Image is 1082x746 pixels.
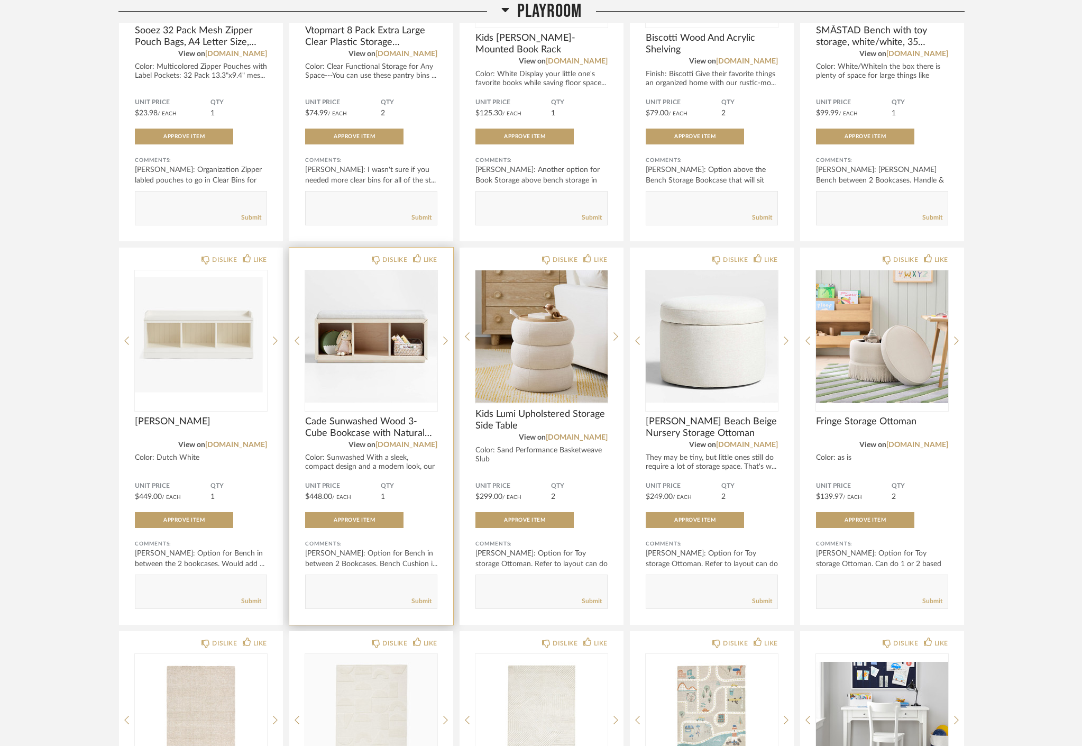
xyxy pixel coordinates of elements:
[646,493,673,501] span: $249.00
[845,134,886,139] span: Approve Item
[135,512,233,528] button: Approve Item
[886,441,948,449] a: [DOMAIN_NAME]
[553,254,577,265] div: DISLIKE
[723,254,748,265] div: DISLIKE
[816,155,948,166] div: Comments:
[135,453,267,462] div: Color: Dutch White
[375,50,437,58] a: [DOMAIN_NAME]
[934,638,948,649] div: LIKE
[241,597,261,606] a: Submit
[668,111,687,116] span: / Each
[646,98,721,107] span: Unit Price
[886,50,948,58] a: [DOMAIN_NAME]
[381,493,385,501] span: 1
[475,110,502,117] span: $125.30
[816,98,892,107] span: Unit Price
[845,517,886,523] span: Approve Item
[646,110,668,117] span: $79.00
[551,98,608,107] span: QTY
[135,539,267,549] div: Comments:
[582,213,602,222] a: Submit
[723,638,748,649] div: DISLIKE
[382,638,407,649] div: DISLIKE
[210,482,267,490] span: QTY
[646,539,778,549] div: Comments:
[305,493,332,501] span: $448.00
[816,270,948,403] div: 0
[305,129,404,144] button: Approve Item
[816,416,948,427] span: Fringe Storage Ottoman
[816,165,948,196] div: [PERSON_NAME]: [PERSON_NAME] Bench between 2 Bookcases. Handle & Benc...
[816,493,843,501] span: $139.97
[721,482,778,490] span: QTY
[689,441,716,449] span: View on
[816,548,948,580] div: [PERSON_NAME]: Option for Toy storage Ottoman. Can do 1 or 2 based on prefe...
[859,50,886,58] span: View on
[504,134,545,139] span: Approve Item
[241,213,261,222] a: Submit
[135,110,158,117] span: $23.98
[816,539,948,549] div: Comments:
[892,482,948,490] span: QTY
[210,110,215,117] span: 1
[551,482,608,490] span: QTY
[305,270,437,403] div: 0
[646,416,778,439] span: [PERSON_NAME] Beach Beige Nursery Storage Ottoman
[892,98,948,107] span: QTY
[381,482,437,490] span: QTY
[205,441,267,449] a: [DOMAIN_NAME]
[582,597,602,606] a: Submit
[334,517,375,523] span: Approve Item
[135,25,267,48] span: Sooez 32 Pack Mesh Zipper Pouch Bags, A4 Letter Size, Zipper Bags with Label Pocket, Waterproof P...
[305,98,381,107] span: Unit Price
[646,129,744,144] button: Approve Item
[475,155,608,166] div: Comments:
[816,482,892,490] span: Unit Price
[424,638,437,649] div: LIKE
[816,453,948,462] div: Color: as is
[646,155,778,166] div: Comments:
[411,597,432,606] a: Submit
[893,638,918,649] div: DISLIKE
[210,98,267,107] span: QTY
[816,129,914,144] button: Approve Item
[212,254,237,265] div: DISLIKE
[305,539,437,549] div: Comments:
[502,495,521,500] span: / Each
[816,62,948,89] div: Color: White/WhiteIn the box there is plenty of space for large things like soft...
[135,165,267,196] div: [PERSON_NAME]: Organization Zipper labled pouches to go in Clear Bins for S...
[305,270,437,403] img: undefined
[305,482,381,490] span: Unit Price
[305,548,437,569] div: [PERSON_NAME]: Option for Bench in between 2 Bookcases. Bench Cushion i...
[646,270,778,403] div: 0
[332,495,351,500] span: / Each
[674,134,716,139] span: Approve Item
[158,111,177,116] span: / Each
[752,213,772,222] a: Submit
[859,441,886,449] span: View on
[922,213,942,222] a: Submit
[305,512,404,528] button: Approve Item
[305,165,437,186] div: [PERSON_NAME]: I wasn't sure if you needed more clear bins for all of the st...
[646,270,778,403] img: undefined
[475,32,608,56] span: Kids [PERSON_NAME]-Mounted Book Rack
[135,270,267,403] div: 0
[135,98,210,107] span: Unit Price
[135,155,267,166] div: Comments:
[135,493,162,501] span: $449.00
[689,58,716,65] span: View on
[816,25,948,48] span: SMÅSTAD Bench with toy storage, white/white, 35 3/8x20 1/2x18 7/8 "
[716,441,778,449] a: [DOMAIN_NAME]
[475,493,502,501] span: $299.00
[163,134,205,139] span: Approve Item
[646,548,778,580] div: [PERSON_NAME]: Option for Toy storage Ottoman. Refer to layout can do 1 or 2...
[752,597,772,606] a: Submit
[839,111,858,116] span: / Each
[764,638,778,649] div: LIKE
[381,98,437,107] span: QTY
[475,98,551,107] span: Unit Price
[253,254,267,265] div: LIKE
[328,111,347,116] span: / Each
[253,638,267,649] div: LIKE
[382,254,407,265] div: DISLIKE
